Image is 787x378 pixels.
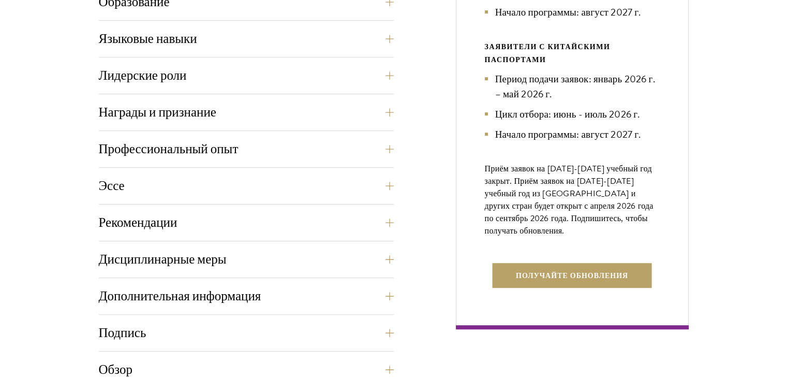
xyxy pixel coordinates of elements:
[99,178,125,194] font: Эссе
[99,26,394,51] button: Языковые навыки
[485,163,654,237] font: Приём заявок на [DATE]-[DATE] учебный год закрыт. Приём заявок на [DATE]-[DATE] учебный год из [G...
[99,325,146,341] font: Подпись
[99,63,394,88] button: Лидерские роли
[99,247,394,272] button: Дисциплинарные меры
[99,251,227,267] font: Дисциплинарные меры
[99,361,133,377] font: Обзор
[495,127,641,142] font: Начало программы: август 2027 г.
[99,100,394,125] button: Награды и признание
[99,288,261,304] font: Дополнительная информация
[99,141,239,157] font: Профессиональный опыт
[516,270,628,281] font: Получайте обновления
[99,210,394,235] button: Рекомендации
[99,284,394,309] button: Дополнительная информация
[99,104,216,120] font: Награды и признание
[495,107,640,122] font: Цикл отбора: июнь - июль 2026 г.
[495,71,655,101] font: Период подачи заявок: январь 2026 г. – май 2026 г.
[99,31,197,47] font: Языковые навыки
[99,173,394,198] button: Эссе
[99,321,394,345] button: Подпись
[99,67,187,83] font: Лидерские роли
[493,263,651,288] button: Получайте обновления
[485,41,611,65] font: ЗАЯВИТЕЛИ С КИТАЙСКИМИ ПАСПОРТАМИ
[99,214,177,230] font: Рекомендации
[99,137,394,162] button: Профессиональный опыт
[495,5,641,20] font: Начало программы: август 2027 г.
